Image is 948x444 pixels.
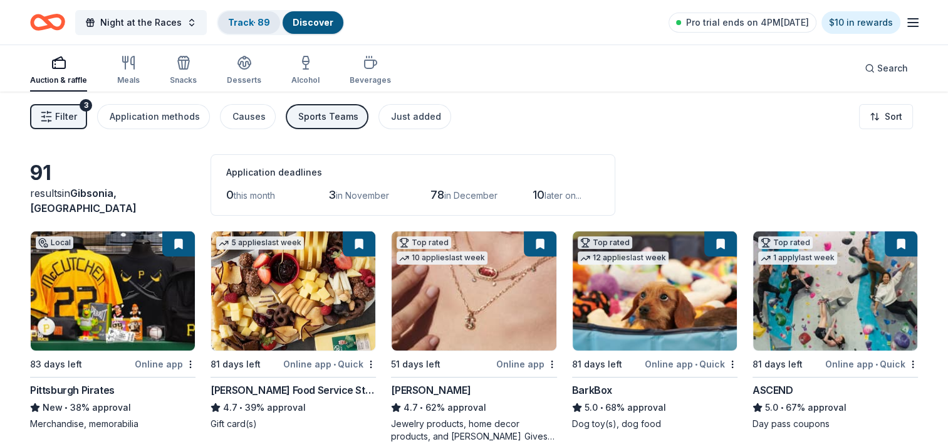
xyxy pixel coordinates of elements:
span: 5.0 [765,400,778,415]
div: 81 days left [753,357,803,372]
button: Snacks [170,50,197,92]
a: Track· 89 [228,17,270,28]
button: Causes [220,104,276,129]
a: Image for Gordon Food Service Store5 applieslast week81 days leftOnline app•Quick[PERSON_NAME] Fo... [211,231,376,430]
span: • [600,403,603,413]
a: Image for Pittsburgh PiratesLocal83 days leftOnline appPittsburgh PiratesNew•38% approvalMerchand... [30,231,195,430]
span: Sort [885,109,902,124]
div: Online app Quick [645,356,737,372]
div: Jewelry products, home decor products, and [PERSON_NAME] Gives Back event in-store or online (or ... [391,418,556,443]
span: Pro trial ends on 4PM[DATE] [686,15,809,30]
a: Image for Kendra ScottTop rated10 applieslast week51 days leftOnline app[PERSON_NAME]4.7•62% appr... [391,231,556,443]
div: Meals [117,75,140,85]
button: Beverages [350,50,391,92]
div: 3 [80,99,92,112]
div: 12 applies last week [578,251,669,265]
button: Auction & raffle [30,50,87,92]
div: results [30,186,195,216]
img: Image for Gordon Food Service Store [211,231,375,351]
div: 83 days left [30,357,82,372]
span: in December [444,190,497,201]
div: Gift card(s) [211,418,376,430]
div: Local [36,236,73,249]
button: Search [855,56,918,81]
span: • [65,403,68,413]
div: 91 [30,161,195,186]
div: ASCEND [753,383,793,398]
span: 10 [533,188,544,201]
span: 78 [430,188,444,201]
span: • [780,403,783,413]
div: 81 days left [211,357,261,372]
span: this month [234,190,275,201]
span: 4.7 [404,400,418,415]
div: [PERSON_NAME] Food Service Store [211,383,376,398]
div: Application deadlines [226,165,600,180]
a: Home [30,8,65,37]
div: Auction & raffle [30,75,87,85]
div: Causes [232,109,266,124]
button: Track· 89Discover [217,10,345,35]
span: 5.0 [585,400,598,415]
div: Desserts [227,75,261,85]
button: Alcohol [291,50,320,92]
span: New [43,400,63,415]
button: Filter3 [30,104,87,129]
span: • [875,359,878,369]
div: Snacks [170,75,197,85]
div: BarkBox [572,383,612,398]
span: in November [336,190,389,201]
span: Gibsonia, [GEOGRAPHIC_DATA] [30,187,137,214]
button: Application methods [97,104,210,129]
span: in [30,187,137,214]
span: Night at the Races [100,15,182,30]
span: 0 [226,188,234,201]
div: [PERSON_NAME] [391,383,471,398]
img: Image for Pittsburgh Pirates [31,231,195,351]
div: Online app [135,356,195,372]
span: • [240,403,243,413]
div: Online app Quick [825,356,918,372]
div: Application methods [110,109,200,124]
a: Image for ASCENDTop rated1 applylast week81 days leftOnline app•QuickASCEND5.0•67% approvalDay pa... [753,231,918,430]
div: 10 applies last week [397,251,487,265]
button: Night at the Races [75,10,207,35]
div: Pittsburgh Pirates [30,383,115,398]
span: Filter [55,109,77,124]
span: • [333,359,336,369]
div: Dog toy(s), dog food [572,418,737,430]
div: 68% approval [572,400,737,415]
div: Sports Teams [298,109,358,124]
img: Image for ASCEND [753,231,917,351]
div: Day pass coupons [753,418,918,430]
a: $10 in rewards [821,11,900,34]
div: 62% approval [391,400,556,415]
span: later on... [544,190,581,201]
button: Just added [378,104,451,129]
div: Beverages [350,75,391,85]
div: 39% approval [211,400,376,415]
button: Meals [117,50,140,92]
span: 3 [328,188,336,201]
img: Image for Kendra Scott [392,231,556,351]
button: Sort [859,104,913,129]
a: Pro trial ends on 4PM[DATE] [669,13,816,33]
div: 51 days left [391,357,440,372]
button: Sports Teams [286,104,368,129]
div: 1 apply last week [758,251,837,265]
div: 38% approval [30,400,195,415]
img: Image for BarkBox [573,231,737,351]
div: 67% approval [753,400,918,415]
div: Top rated [758,236,813,249]
div: Merchandise, memorabilia [30,418,195,430]
div: Online app Quick [283,356,376,372]
span: 4.7 [223,400,237,415]
div: Top rated [397,236,451,249]
div: Online app [496,356,557,372]
div: Alcohol [291,75,320,85]
a: Discover [293,17,333,28]
div: Just added [391,109,441,124]
div: Top rated [578,236,632,249]
a: Image for BarkBoxTop rated12 applieslast week81 days leftOnline app•QuickBarkBox5.0•68% approvalD... [572,231,737,430]
span: Search [877,61,908,76]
